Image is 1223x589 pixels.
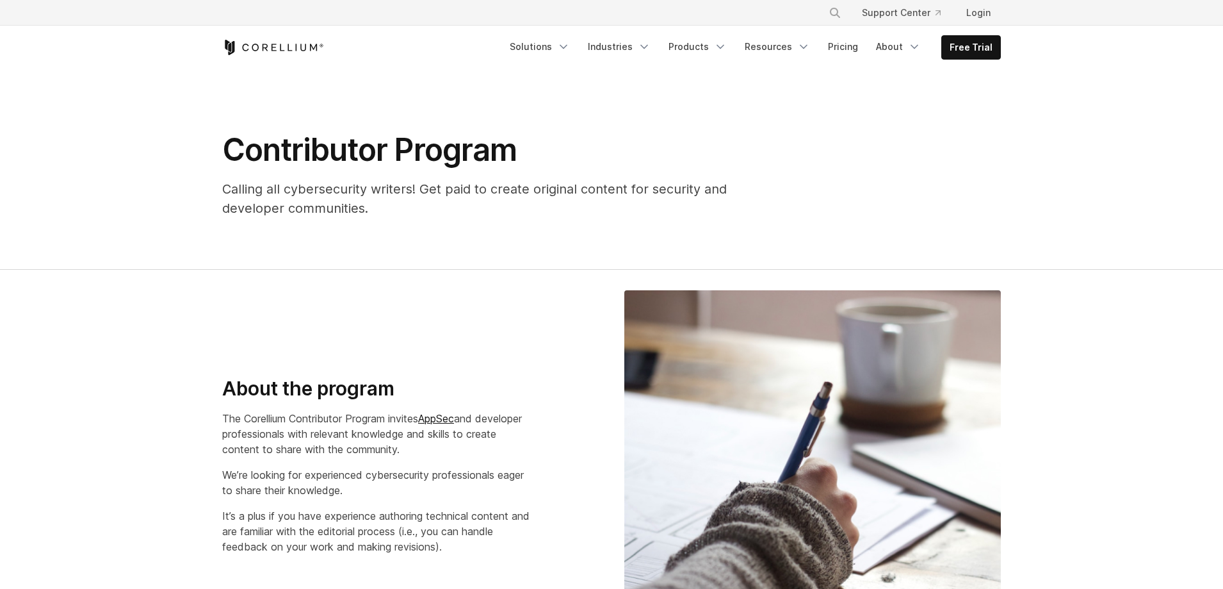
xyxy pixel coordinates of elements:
a: About [868,35,928,58]
a: Support Center [852,1,951,24]
a: AppSec [418,412,454,425]
a: Resources [737,35,818,58]
a: Industries [580,35,658,58]
a: Solutions [502,35,578,58]
a: Free Trial [942,36,1000,59]
h3: About the program [222,377,535,401]
h1: Contributor Program [222,131,763,169]
a: Pricing [820,35,866,58]
p: Calling all cybersecurity writers! Get paid to create original content for security and developer... [222,179,763,218]
div: Navigation Menu [502,35,1001,60]
div: Navigation Menu [813,1,1001,24]
p: We’re looking for experienced cybersecurity professionals eager to share their knowledge. [222,467,535,498]
a: Corellium Home [222,40,324,55]
p: It’s a plus if you have experience authoring technical content and are familiar with the editoria... [222,508,535,554]
a: Products [661,35,734,58]
p: The Corellium Contributor Program invites and developer professionals with relevant knowledge and... [222,411,535,457]
a: Login [956,1,1001,24]
button: Search [823,1,846,24]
